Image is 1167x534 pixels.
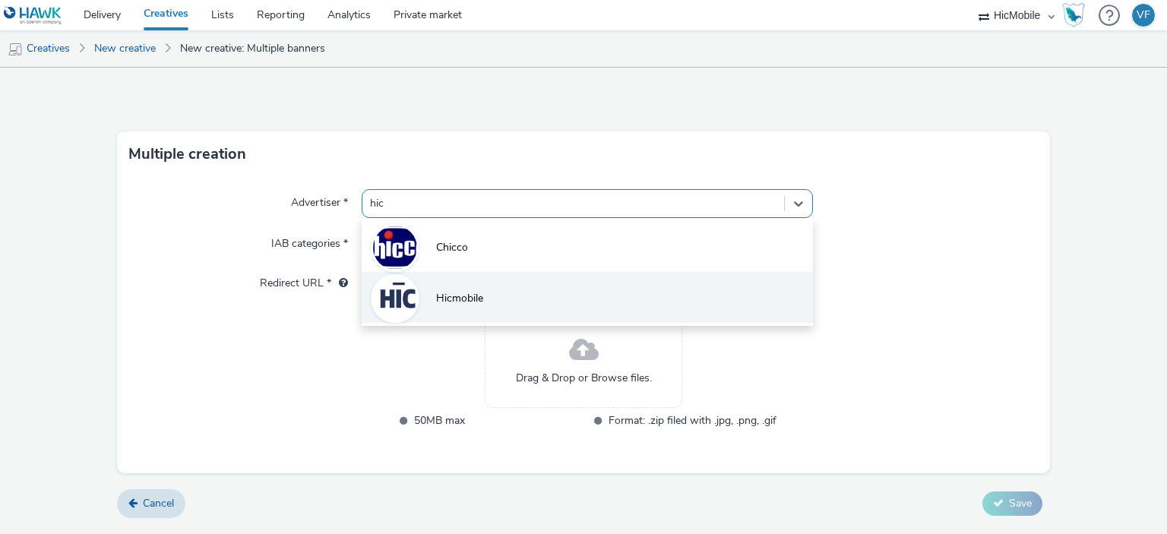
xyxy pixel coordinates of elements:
[265,230,354,251] label: IAB categories *
[143,496,174,510] span: Cancel
[254,270,354,291] label: Redirect URL *
[609,412,776,429] span: Format: .zip filed with .jpg, .png, .gif
[4,6,62,25] img: undefined Logo
[373,276,417,321] img: Hicmobile
[87,30,163,67] a: New creative
[128,143,246,166] h3: Multiple creation
[982,491,1042,516] button: Save
[436,291,483,306] span: Hicmobile
[1009,496,1032,510] span: Save
[1062,3,1091,27] a: Hawk Academy
[414,412,582,429] span: 50MB max
[1062,3,1085,27] img: Hawk Academy
[285,189,354,210] label: Advertiser *
[331,276,348,291] div: URL will be used as a validation URL with some SSPs and it will be the redirection URL of your cr...
[117,489,185,518] a: Cancel
[373,226,417,270] img: Chicco
[8,42,23,57] img: mobile
[172,30,333,67] a: New creative: Multiple banners
[1137,4,1150,27] div: VF
[436,240,468,255] span: Chicco
[516,371,652,386] span: Drag & Drop or Browse files.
